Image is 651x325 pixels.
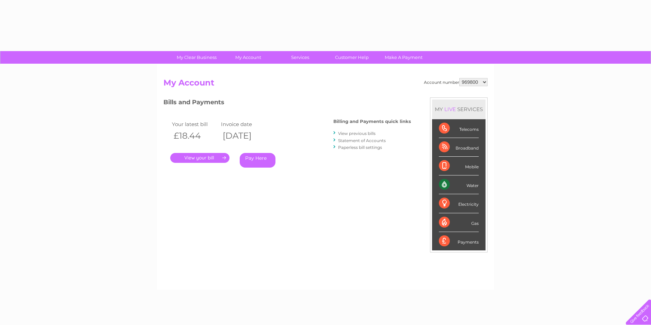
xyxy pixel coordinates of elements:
div: Broadband [439,138,479,157]
td: Your latest bill [170,120,219,129]
a: My Account [220,51,276,64]
div: Gas [439,213,479,232]
a: Statement of Accounts [338,138,386,143]
div: Electricity [439,194,479,213]
a: View previous bills [338,131,376,136]
div: LIVE [443,106,457,112]
div: Payments [439,232,479,250]
a: My Clear Business [169,51,225,64]
td: Invoice date [219,120,268,129]
a: Paperless bill settings [338,145,382,150]
a: Customer Help [324,51,380,64]
a: . [170,153,229,163]
a: Services [272,51,328,64]
div: Telecoms [439,119,479,138]
a: Make A Payment [376,51,432,64]
div: Account number [424,78,488,86]
a: Pay Here [240,153,275,168]
th: [DATE] [219,129,268,143]
h2: My Account [163,78,488,91]
th: £18.44 [170,129,219,143]
div: Mobile [439,157,479,175]
h4: Billing and Payments quick links [333,119,411,124]
h3: Bills and Payments [163,97,411,109]
div: Water [439,175,479,194]
div: MY SERVICES [432,99,486,119]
